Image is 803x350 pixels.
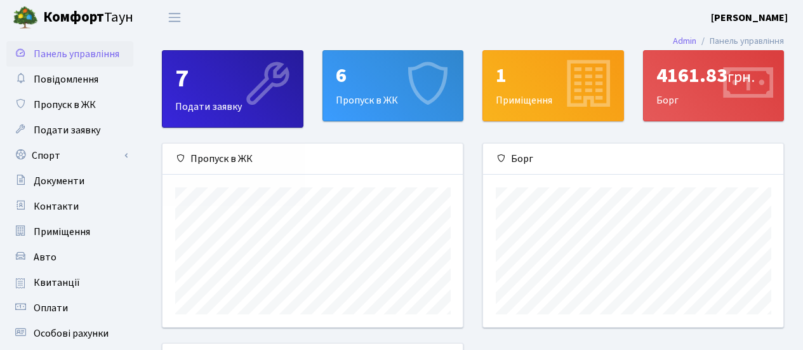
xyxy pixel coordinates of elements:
a: Панель управління [6,41,133,67]
a: 6Пропуск в ЖК [322,50,464,121]
button: Переключити навігацію [159,7,190,28]
span: Квитанції [34,276,80,290]
span: Контакти [34,199,79,213]
div: 7 [175,64,290,94]
a: Повідомлення [6,67,133,92]
b: Комфорт [43,7,104,27]
div: 1 [496,64,611,88]
span: Пропуск в ЖК [34,98,96,112]
div: 4161.83 [656,64,771,88]
nav: breadcrumb [654,28,803,55]
a: [PERSON_NAME] [711,10,788,25]
span: Приміщення [34,225,90,239]
span: Панель управління [34,47,119,61]
a: Авто [6,245,133,270]
div: Пропуск в ЖК [323,51,463,121]
div: Подати заявку [163,51,303,127]
a: Документи [6,168,133,194]
div: Борг [483,144,783,175]
a: Пропуск в ЖК [6,92,133,118]
a: Admin [673,34,696,48]
img: logo.png [13,5,38,30]
a: Особові рахунки [6,321,133,346]
a: Оплати [6,295,133,321]
a: Спорт [6,143,133,168]
a: Контакти [6,194,133,219]
span: Оплати [34,301,68,315]
a: 1Приміщення [482,50,624,121]
a: Квитанції [6,270,133,295]
span: Авто [34,250,56,264]
span: Таун [43,7,133,29]
div: Пропуск в ЖК [163,144,463,175]
div: Борг [644,51,784,121]
span: Документи [34,174,84,188]
a: Подати заявку [6,118,133,143]
a: Приміщення [6,219,133,245]
span: Особові рахунки [34,326,109,340]
span: Повідомлення [34,72,98,86]
div: 6 [336,64,451,88]
div: Приміщення [483,51,623,121]
span: Подати заявку [34,123,100,137]
li: Панель управління [696,34,784,48]
b: [PERSON_NAME] [711,11,788,25]
a: 7Подати заявку [162,50,303,128]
